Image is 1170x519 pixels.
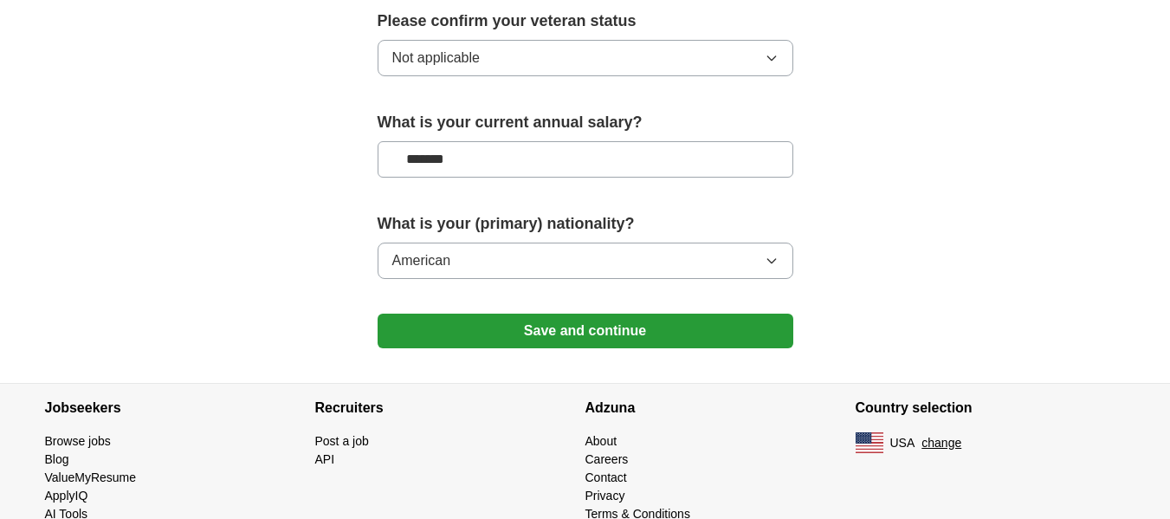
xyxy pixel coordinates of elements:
[392,48,480,68] span: Not applicable
[585,434,617,448] a: About
[585,470,627,484] a: Contact
[45,452,69,466] a: Blog
[378,111,793,134] label: What is your current annual salary?
[585,489,625,503] a: Privacy
[378,243,793,279] button: American
[315,452,335,466] a: API
[45,470,137,484] a: ValueMyResume
[45,434,111,448] a: Browse jobs
[585,452,629,466] a: Careers
[921,434,961,452] button: change
[890,434,915,452] span: USA
[856,384,1126,432] h4: Country selection
[378,40,793,76] button: Not applicable
[378,314,793,348] button: Save and continue
[378,10,793,33] label: Please confirm your veteran status
[315,434,369,448] a: Post a job
[378,212,793,236] label: What is your (primary) nationality?
[856,432,883,453] img: US flag
[392,250,451,271] span: American
[45,489,88,503] a: ApplyIQ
